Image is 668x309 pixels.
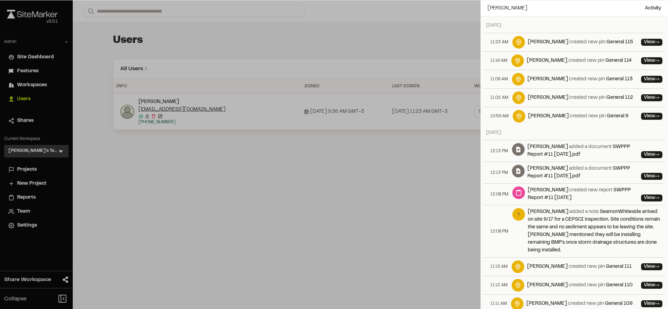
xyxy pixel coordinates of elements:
[527,143,638,159] div: added a document
[655,96,660,100] span: ->
[528,114,569,118] a: [PERSON_NAME]
[527,57,632,65] div: created new pin
[527,167,568,171] a: [PERSON_NAME]
[655,40,660,44] span: ->
[527,281,633,289] div: created new pin
[655,59,660,63] span: ->
[528,186,638,202] div: created new report
[528,94,633,102] div: created new pin
[606,265,632,269] a: General 111
[641,39,662,46] a: View->
[483,127,665,139] header: [DATE]
[527,145,568,149] a: [PERSON_NAME]
[528,112,628,120] div: created new pin
[527,77,568,81] a: [PERSON_NAME]
[606,77,633,81] a: General 113
[527,263,632,271] div: created new pin
[488,5,527,12] span: [PERSON_NAME]
[655,302,660,306] span: ->
[486,107,513,125] div: 10:59 AM
[486,162,512,183] div: 12:13 PM
[527,265,568,269] a: [PERSON_NAME]
[645,5,661,12] span: Activity
[655,283,660,287] span: ->
[527,75,633,83] div: created new pin
[606,96,633,100] a: General 112
[486,258,512,276] div: 11:13 AM
[655,196,660,200] span: ->
[486,140,512,162] div: 12:13 PM
[486,276,512,294] div: 11:12 AM
[486,184,512,205] div: 12:08 PM
[528,96,568,100] a: [PERSON_NAME]
[526,300,633,308] div: created new pin
[655,114,660,118] span: ->
[527,283,568,287] a: [PERSON_NAME]
[486,89,512,107] div: 11:02 AM
[606,283,633,287] a: General 110
[605,302,633,306] a: General 109
[528,208,662,254] div: added a note
[527,59,567,63] a: [PERSON_NAME]
[486,70,512,88] div: 11:06 AM
[528,188,568,192] a: [PERSON_NAME]
[528,40,568,44] a: [PERSON_NAME]
[655,265,660,269] span: ->
[641,263,662,270] a: View->
[528,210,568,214] a: [PERSON_NAME]
[641,151,662,158] a: View->
[641,76,662,83] a: View->
[641,282,662,289] a: View->
[606,40,633,44] a: General 115
[486,205,512,257] div: 12:08 PM
[655,174,660,178] span: ->
[607,114,628,118] a: General 9
[527,165,638,180] div: added a document
[641,173,662,180] a: View->
[641,194,662,201] a: View->
[528,38,633,46] div: created new pin
[641,94,662,101] a: View->
[526,302,567,306] a: [PERSON_NAME]
[641,57,662,64] a: View->
[486,33,512,51] div: 11:23 AM
[641,113,662,120] a: View->
[641,300,662,307] a: View->
[655,153,660,157] span: ->
[486,52,511,70] div: 11:16 AM
[655,77,660,81] span: ->
[483,20,665,31] header: [DATE]
[605,59,632,63] a: General 114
